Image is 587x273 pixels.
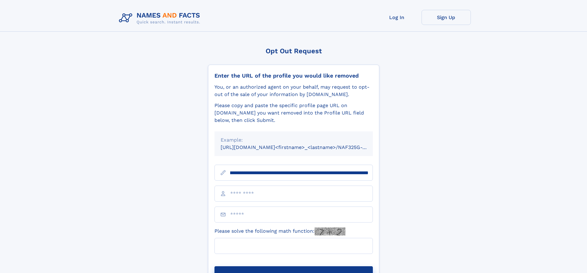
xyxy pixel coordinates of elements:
[214,227,345,235] label: Please solve the following math function:
[214,102,373,124] div: Please copy and paste the specific profile page URL on [DOMAIN_NAME] you want removed into the Pr...
[422,10,471,25] a: Sign Up
[372,10,422,25] a: Log In
[116,10,205,26] img: Logo Names and Facts
[214,83,373,98] div: You, or an authorized agent on your behalf, may request to opt-out of the sale of your informatio...
[208,47,379,55] div: Opt Out Request
[221,136,367,144] div: Example:
[221,144,385,150] small: [URL][DOMAIN_NAME]<firstname>_<lastname>/NAF325G-xxxxxxxx
[214,72,373,79] div: Enter the URL of the profile you would like removed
